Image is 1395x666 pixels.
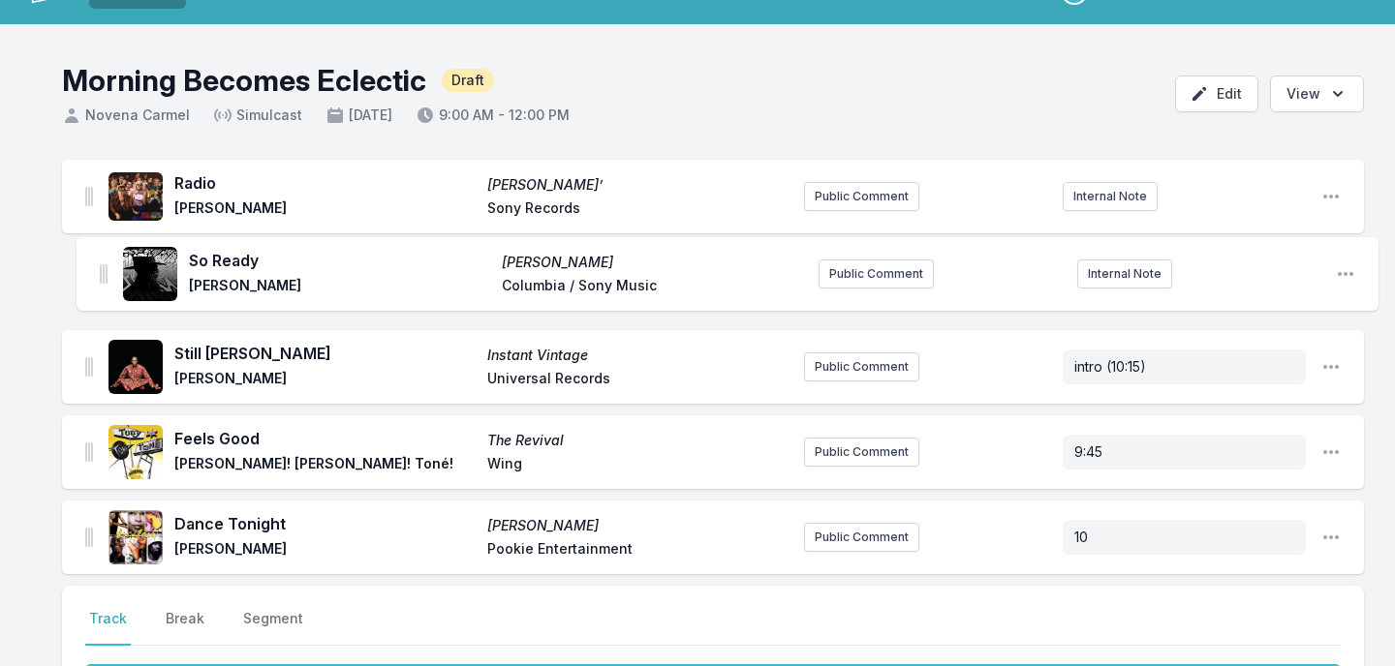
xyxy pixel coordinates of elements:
button: Open playlist item options [1321,357,1341,377]
span: Simulcast [213,106,302,125]
span: intro (10:15) [1074,358,1146,375]
span: [PERSON_NAME] [174,539,476,562]
button: Open playlist item options [1321,528,1341,547]
h1: Morning Becomes Eclectic [62,63,426,98]
span: Radio [174,171,476,195]
button: Open playlist item options [1321,442,1341,462]
span: 9:00 AM - 12:00 PM [416,106,570,125]
span: The Revival [487,431,789,450]
button: Public Comment [804,438,919,467]
span: [DATE] [325,106,392,125]
span: [PERSON_NAME] [487,516,789,535]
span: Still [PERSON_NAME] [174,342,476,365]
button: Edit [1175,76,1258,112]
button: Public Comment [804,352,919,381]
button: Track [85,609,131,646]
span: [PERSON_NAME] [174,198,476,222]
span: Pookie Entertainment [487,539,789,562]
span: 10 [1074,529,1088,545]
span: [PERSON_NAME]! [PERSON_NAME]! Toné! [174,454,476,477]
button: Segment [239,609,307,646]
span: Wing [487,454,789,477]
span: [PERSON_NAME] [174,369,476,392]
img: Lucy Pearl [108,510,163,564]
button: Break [162,609,208,646]
span: Sony Records [487,198,789,222]
button: Public Comment [804,182,919,211]
button: Open playlist item options [1321,187,1341,206]
img: Stone Rollin’ [108,172,163,221]
span: Dance Tonight [174,512,476,535]
span: Novena Carmel [62,106,190,125]
span: Draft [442,69,494,92]
button: Public Comment [804,523,919,552]
span: [PERSON_NAME]’ [487,175,789,195]
img: The Revival [108,425,163,478]
span: Feels Good [174,427,476,450]
button: Internal Note [1063,182,1158,211]
button: Open options [1270,76,1364,112]
span: 9:45 [1074,443,1102,460]
span: Universal Records [487,369,789,392]
img: Instant Vintage [108,340,163,393]
span: Instant Vintage [487,346,789,365]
